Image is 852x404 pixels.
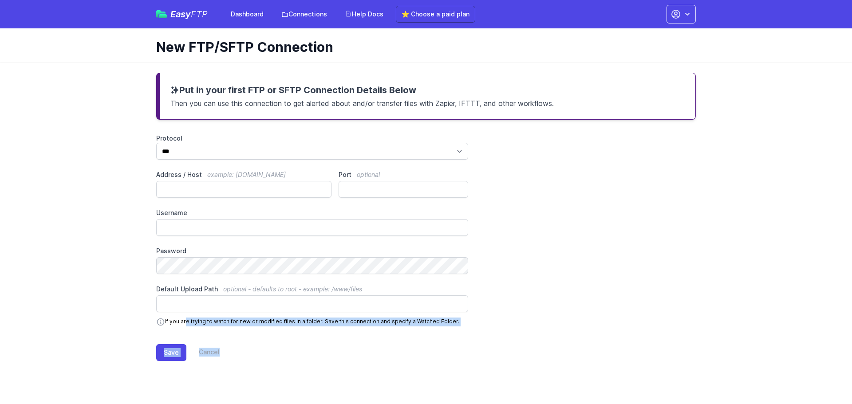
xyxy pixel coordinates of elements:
a: Dashboard [225,6,269,22]
span: Easy [170,10,208,19]
iframe: Drift Widget Chat Controller [808,360,841,393]
h3: Put in your first FTP or SFTP Connection Details Below [170,84,685,96]
span: optional - defaults to root - example: /www/files [223,285,362,293]
label: Username [156,208,468,217]
h1: New FTP/SFTP Connection [156,39,689,55]
label: Port [339,170,468,179]
label: Default Upload Path [156,285,468,294]
a: EasyFTP [156,10,208,19]
span: FTP [191,9,208,20]
a: Help Docs [339,6,389,22]
span: optional [357,171,380,178]
label: Address / Host [156,170,331,179]
label: Protocol [156,134,468,143]
img: easyftp_logo.png [156,10,167,18]
span: example: [DOMAIN_NAME] [207,171,286,178]
p: If you are trying to watch for new or modified files in a folder. Save this connection and specif... [156,312,468,326]
button: Save [156,344,186,361]
a: Connections [276,6,332,22]
a: Cancel [186,344,220,361]
p: Then you can use this connection to get alerted about and/or transfer files with Zapier, IFTTT, a... [170,96,685,109]
a: ⭐ Choose a paid plan [396,6,475,23]
label: Password [156,247,468,255]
